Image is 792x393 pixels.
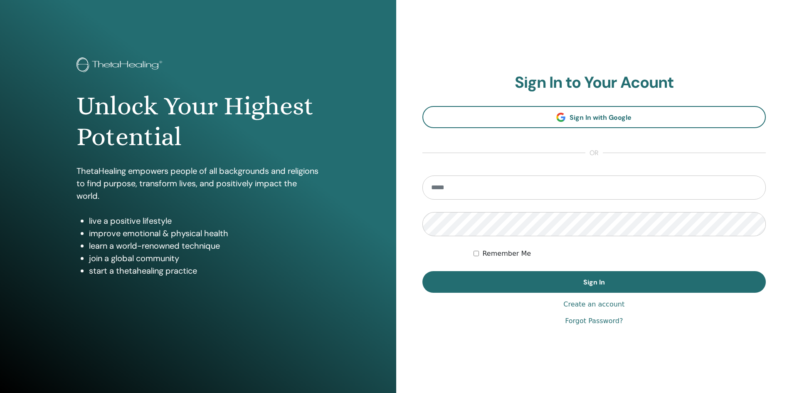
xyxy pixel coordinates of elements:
[89,240,320,252] li: learn a world-renowned technique
[482,249,531,259] label: Remember Me
[76,91,320,153] h1: Unlock Your Highest Potential
[89,227,320,240] li: improve emotional & physical health
[89,215,320,227] li: live a positive lifestyle
[422,271,766,293] button: Sign In
[563,299,624,309] a: Create an account
[474,249,766,259] div: Keep me authenticated indefinitely or until I manually logout
[89,264,320,277] li: start a thetahealing practice
[565,316,623,326] a: Forgot Password?
[422,106,766,128] a: Sign In with Google
[76,165,320,202] p: ThetaHealing empowers people of all backgrounds and religions to find purpose, transform lives, a...
[422,73,766,92] h2: Sign In to Your Acount
[570,113,632,122] span: Sign In with Google
[583,278,605,287] span: Sign In
[585,148,603,158] span: or
[89,252,320,264] li: join a global community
